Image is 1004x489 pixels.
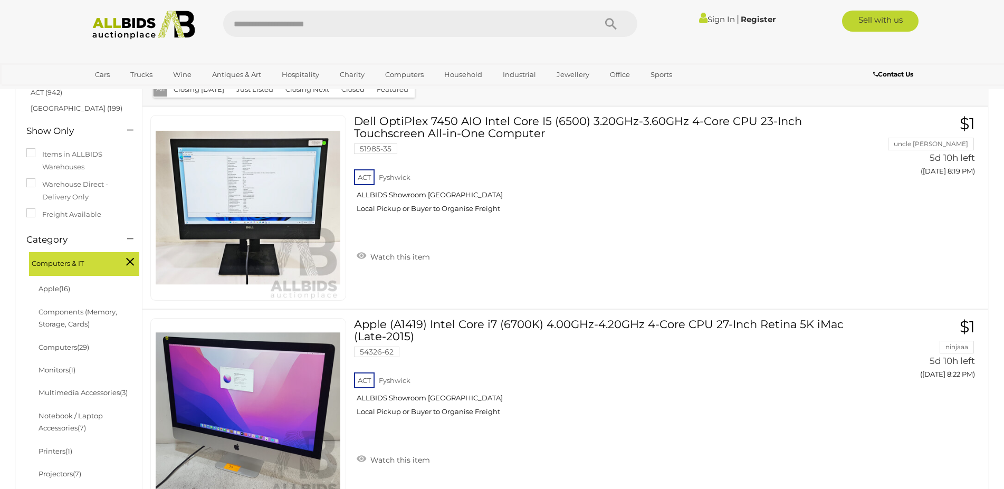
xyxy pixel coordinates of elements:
[120,388,128,397] span: (3)
[123,66,159,83] a: Trucks
[39,411,103,432] a: Notebook / Laptop Accessories(7)
[78,424,86,432] span: (7)
[39,343,89,351] a: Computers(29)
[741,14,776,24] a: Register
[585,11,637,37] button: Search
[39,447,72,455] a: Printers(1)
[26,148,131,173] label: Items in ALLBIDS Warehouses
[362,318,839,424] a: Apple (A1419) Intel Core i7 (6700K) 4.00GHz-4.20GHz 4-Core CPU 27-Inch Retina 5K iMac (Late-2015)...
[39,469,81,478] a: Projectors(7)
[31,88,62,97] a: ACT (942)
[699,14,735,24] a: Sign In
[166,66,198,83] a: Wine
[26,178,131,203] label: Warehouse Direct - Delivery Only
[39,388,128,397] a: Multimedia Accessories(3)
[88,66,117,83] a: Cars
[88,83,177,101] a: [GEOGRAPHIC_DATA]
[167,81,231,98] button: Closing [DATE]
[77,343,89,351] span: (29)
[603,66,637,83] a: Office
[205,66,268,83] a: Antiques & Art
[335,81,371,98] button: Closed
[496,66,543,83] a: Industrial
[644,66,679,83] a: Sports
[59,284,70,293] span: (16)
[370,81,415,98] button: Featured
[39,308,117,328] a: Components (Memory, Storage, Cards)
[39,284,70,293] a: Apple(16)
[368,455,430,465] span: Watch this item
[31,104,122,112] a: [GEOGRAPHIC_DATA] (199)
[873,69,916,80] a: Contact Us
[960,317,975,337] span: $1
[855,318,978,384] a: $1 ninjaaa 5d 10h left ([DATE] 8:22 PM)
[362,115,839,221] a: Dell OptiPlex 7450 AIO Intel Core I5 (6500) 3.20GHz-3.60GHz 4-Core CPU 23-Inch Touchscreen All-in...
[26,235,111,245] h4: Category
[354,451,433,467] a: Watch this item
[437,66,489,83] a: Household
[275,66,326,83] a: Hospitality
[65,447,72,455] span: (1)
[873,70,913,78] b: Contact Us
[550,66,596,83] a: Jewellery
[354,248,433,264] a: Watch this item
[378,66,431,83] a: Computers
[333,66,371,83] a: Charity
[87,11,201,40] img: Allbids.com.au
[69,366,75,374] span: (1)
[368,252,430,262] span: Watch this item
[32,255,111,270] span: Computers & IT
[26,208,101,220] label: Freight Available
[73,469,81,478] span: (7)
[279,81,336,98] button: Closing Next
[39,366,75,374] a: Monitors(1)
[960,114,975,133] span: $1
[855,115,978,181] a: $1 uncle [PERSON_NAME] 5d 10h left ([DATE] 8:19 PM)
[156,116,340,300] img: 51985-35a.jpg
[230,81,280,98] button: Just Listed
[842,11,919,32] a: Sell with us
[26,126,111,136] h4: Show Only
[737,13,739,25] span: |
